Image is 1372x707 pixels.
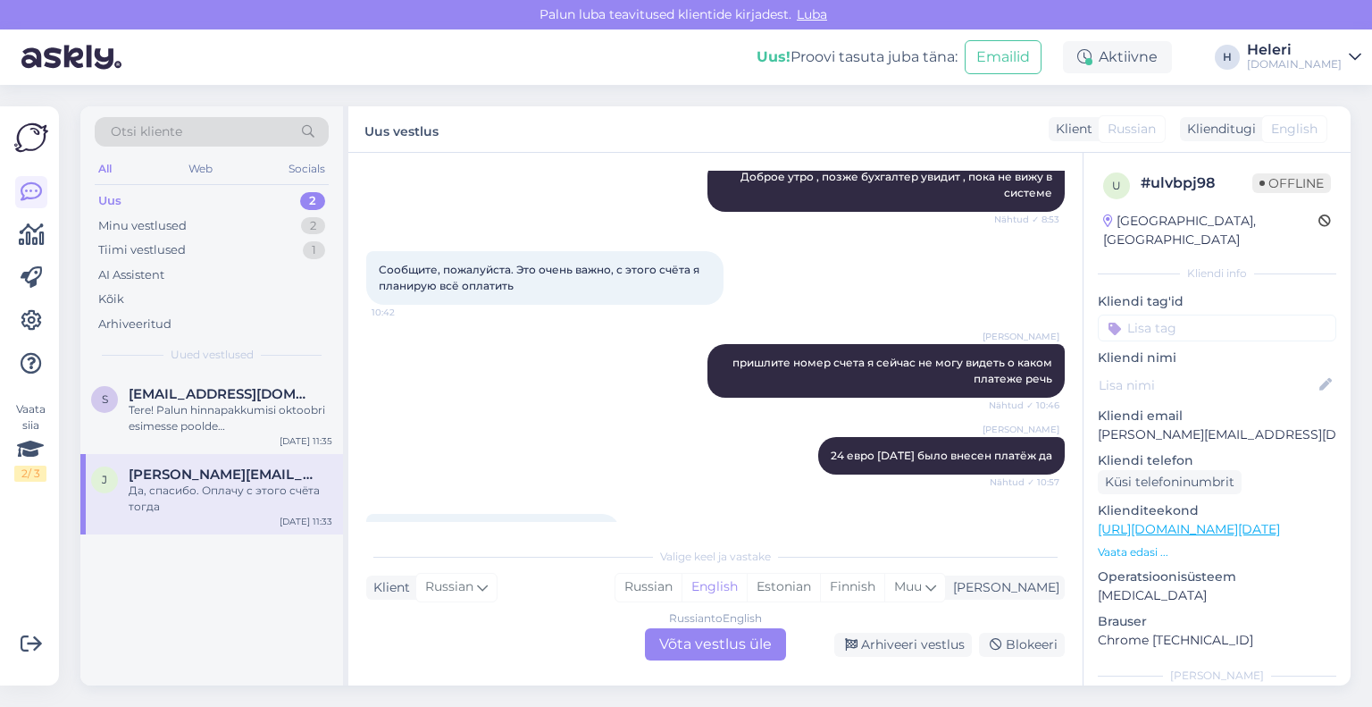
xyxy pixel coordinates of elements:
div: AI Assistent [98,266,164,284]
span: Otsi kliente [111,122,182,141]
div: Aktiivne [1063,41,1172,73]
div: Proovi tasuta juba täna: [757,46,958,68]
div: Uus [98,192,121,210]
div: 2 [301,217,325,235]
div: [GEOGRAPHIC_DATA], [GEOGRAPHIC_DATA] [1103,212,1318,249]
span: Russian [1108,120,1156,139]
div: Võta vestlus üle [645,628,786,661]
div: 1 [303,241,325,259]
p: Kliendi tag'id [1098,292,1336,311]
div: 2 [300,192,325,210]
span: пришлите номер счета я сейчас не могу видеть о каком платеже речь [732,356,1055,385]
a: Heleri[DOMAIN_NAME] [1247,43,1361,72]
span: jelena.ahmetsina@hotmail.com [129,467,314,483]
p: [MEDICAL_DATA] [1098,586,1336,605]
div: [PERSON_NAME] [946,578,1059,597]
div: Да, спасибо. Оплачу с этого счёта тогда [129,483,332,515]
div: Tere! Palun hinnapakkumisi oktoobri esimesse poolde [DEMOGRAPHIC_DATA] mere äärde, 5 tärni, ai/ua... [129,402,332,434]
span: j [102,473,107,486]
span: s [102,392,108,406]
div: All [95,157,115,181]
div: Russian to English [669,610,762,627]
span: u [1112,179,1121,192]
span: Muu [894,578,922,594]
span: Offline [1252,173,1331,193]
p: Klienditeekond [1098,501,1336,520]
input: Lisa tag [1098,315,1336,341]
span: Russian [425,577,473,597]
b: Uus! [757,48,791,65]
div: [DATE] 11:35 [280,434,332,448]
span: 24 евро [DATE] было внесен платёж да [831,449,1052,462]
span: 10:42 [372,306,439,319]
span: Сообщите, пожалуйста. Это очень важно, с этого счёта я планирую всё оплатить [379,263,702,292]
div: 2 / 3 [14,466,46,482]
span: smustmaa@gmail.com [129,386,314,402]
div: Küsi telefoninumbrit [1098,470,1242,494]
div: Russian [615,574,682,601]
input: Lisa nimi [1099,375,1316,395]
div: H [1215,45,1240,70]
button: Emailid [965,40,1042,74]
div: [PERSON_NAME] [1098,668,1336,684]
div: Klient [366,578,410,597]
div: # ulvbpj98 [1141,173,1252,194]
span: Nähtud ✓ 8:53 [992,213,1059,226]
div: Web [185,157,216,181]
div: Tiimi vestlused [98,241,186,259]
div: Klienditugi [1180,120,1256,139]
div: Blokeeri [979,633,1065,657]
p: [PERSON_NAME][EMAIL_ADDRESS][DOMAIN_NAME] [1098,425,1336,444]
a: [URL][DOMAIN_NAME][DATE] [1098,521,1280,537]
p: Chrome [TECHNICAL_ID] [1098,631,1336,650]
div: [DOMAIN_NAME] [1247,57,1342,72]
div: Kõik [98,290,124,308]
div: Socials [285,157,329,181]
p: Vaata edasi ... [1098,544,1336,560]
p: Kliendi email [1098,407,1336,425]
div: English [682,574,747,601]
label: Uus vestlus [364,117,439,141]
div: [DATE] 11:33 [280,515,332,528]
div: Minu vestlused [98,217,187,235]
div: Arhiveeri vestlus [834,633,972,657]
div: Kliendi info [1098,265,1336,282]
p: Operatsioonisüsteem [1098,568,1336,586]
span: [PERSON_NAME] [983,330,1059,343]
div: Klient [1049,120,1092,139]
img: Askly Logo [14,121,48,155]
div: Finnish [820,574,884,601]
span: [PERSON_NAME] [983,423,1059,436]
p: Brauser [1098,612,1336,631]
span: Nähtud ✓ 10:46 [989,399,1059,412]
p: Kliendi telefon [1098,451,1336,470]
div: Arhiveeritud [98,316,171,333]
div: Vaata siia [14,401,46,482]
span: English [1271,120,1318,139]
div: Heleri [1247,43,1342,57]
div: Estonian [747,574,820,601]
span: Nähtud ✓ 10:57 [990,476,1059,489]
span: Uued vestlused [171,347,254,363]
span: Luba [791,6,832,22]
p: Kliendi nimi [1098,349,1336,367]
div: Valige keel ja vastake [366,549,1065,565]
